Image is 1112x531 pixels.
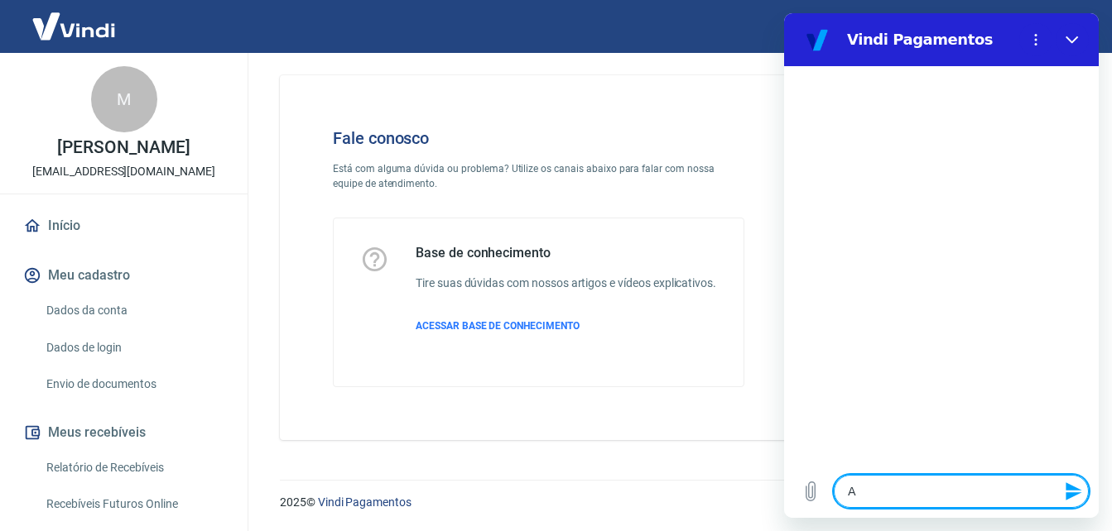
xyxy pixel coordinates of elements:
[20,257,228,294] button: Meu cadastro
[333,128,744,148] h4: Fale conosco
[40,294,228,328] a: Dados da conta
[333,161,744,191] p: Está com alguma dúvida ou problema? Utilize os canais abaixo para falar com nossa equipe de atend...
[784,13,1099,518] iframe: Janela de mensagens
[1033,12,1092,42] button: Sair
[416,275,716,292] h6: Tire suas dúvidas com nossos artigos e vídeos explicativos.
[32,163,215,180] p: [EMAIL_ADDRESS][DOMAIN_NAME]
[40,451,228,485] a: Relatório de Recebíveis
[20,208,228,244] a: Início
[416,318,716,333] a: ACESSAR BASE DE CONHECIMENTO
[91,66,157,132] div: M
[40,331,228,365] a: Dados de login
[40,367,228,401] a: Envio de documentos
[280,494,1072,511] p: 2025 ©
[20,1,128,51] img: Vindi
[416,320,580,332] span: ACESSAR BASE DE CONHECIMENTO
[20,414,228,451] button: Meus recebíveis
[782,102,1034,323] img: Fale conosco
[416,245,716,261] h5: Base de conhecimento
[318,495,412,509] a: Vindi Pagamentos
[57,139,190,156] p: [PERSON_NAME]
[40,487,228,521] a: Recebíveis Futuros Online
